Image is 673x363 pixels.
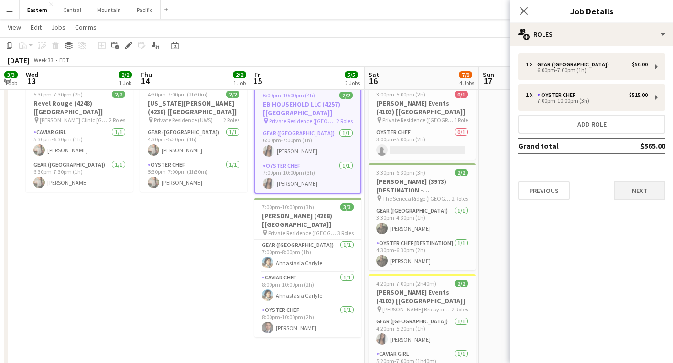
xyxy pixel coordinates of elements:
span: Week 33 [32,56,55,64]
app-card-role: Oyster Chef1/18:00pm-10:00pm (2h)[PERSON_NAME] [254,305,361,337]
div: Oyster Chef [537,92,579,98]
button: Mountain [89,0,129,19]
span: 2/2 [233,71,246,78]
app-job-card: 4:30pm-7:00pm (2h30m)2/2[US_STATE][PERSON_NAME] (4238) [[GEOGRAPHIC_DATA]] Private Residence (UWS... [140,85,247,192]
div: 1 Job [119,79,131,86]
app-job-card: 3:30pm-6:30pm (3h)2/2[PERSON_NAME] (3973) [DESTINATION - [GEOGRAPHIC_DATA], [GEOGRAPHIC_DATA]] Th... [369,163,476,270]
span: The Seneca Ridge ([GEOGRAPHIC_DATA], [GEOGRAPHIC_DATA]) [382,195,452,202]
div: 6:00pm-7:00pm (1h) [526,68,648,73]
span: 3 Roles [337,229,354,236]
span: 14 [139,75,152,86]
td: $565.00 [609,138,665,153]
span: Sun [483,70,494,79]
span: Sat [369,70,379,79]
span: 2/2 [112,91,125,98]
app-card-role: Caviar Chef1/18:00pm-10:00pm (2h)Ahnastasia Carlyle [254,272,361,305]
span: Private Residence ([GEOGRAPHIC_DATA], [GEOGRAPHIC_DATA]) [269,117,336,125]
button: Central [55,0,89,19]
span: Jobs [51,23,65,32]
td: Grand total [518,138,609,153]
span: [PERSON_NAME] Clinic [GEOGRAPHIC_DATA] [40,117,109,124]
span: 17 [481,75,494,86]
app-card-role: Gear ([GEOGRAPHIC_DATA])1/14:20pm-5:20pm (1h)[PERSON_NAME] [369,316,476,349]
span: Edit [31,23,42,32]
a: Comms [71,21,100,33]
div: Roles [510,23,673,46]
span: Private Residence ([GEOGRAPHIC_DATA], [GEOGRAPHIC_DATA]) [382,117,454,124]
span: 6:00pm-10:00pm (4h) [263,92,315,99]
span: 2/2 [226,91,239,98]
app-job-card: 6:00pm-10:00pm (4h)2/2EB HOUSEHOLD LLC (4257) [[GEOGRAPHIC_DATA]] Private Residence ([GEOGRAPHIC_... [254,85,361,194]
app-job-card: 5:30pm-7:30pm (2h)2/2Revel Rouge (4248) [[GEOGRAPHIC_DATA]] [PERSON_NAME] Clinic [GEOGRAPHIC_DATA... [26,85,133,192]
h3: [PERSON_NAME] Events (4103) [[GEOGRAPHIC_DATA]] [369,288,476,305]
app-card-role: Oyster Chef1/17:00pm-10:00pm (3h)[PERSON_NAME] [255,160,360,193]
span: 2/2 [119,71,132,78]
span: 3:00pm-5:00pm (2h) [376,91,425,98]
span: View [8,23,21,32]
a: Edit [27,21,45,33]
button: Pacific [129,0,161,19]
div: 1 Job [233,79,246,86]
span: 2/2 [455,169,468,176]
div: 7:00pm-10:00pm (3h)3/3[PERSON_NAME] (4268) [[GEOGRAPHIC_DATA]] Private Residence ([GEOGRAPHIC_DAT... [254,198,361,337]
span: 2 Roles [223,117,239,124]
span: 2 Roles [452,306,468,313]
app-card-role: Caviar Girl1/15:30pm-6:30pm (1h)[PERSON_NAME] [26,127,133,160]
button: Add role [518,115,665,134]
span: Private Residence ([GEOGRAPHIC_DATA], [GEOGRAPHIC_DATA]) [268,229,337,236]
span: 3:30pm-6:30pm (3h) [376,169,425,176]
div: 7:00pm-10:00pm (3h) [526,98,648,103]
app-card-role: Gear ([GEOGRAPHIC_DATA])1/13:30pm-4:30pm (1h)[PERSON_NAME] [369,205,476,238]
span: Wed [26,70,38,79]
div: $50.00 [632,61,648,68]
span: Private Residence (UWS) [154,117,213,124]
span: 1 Role [454,117,468,124]
div: 4 Jobs [459,79,474,86]
app-card-role: Gear ([GEOGRAPHIC_DATA])1/16:00pm-7:00pm (1h)[PERSON_NAME] [255,128,360,160]
span: 13 [24,75,38,86]
span: 2 Roles [336,117,353,125]
div: [DATE] [8,55,30,65]
span: 3/3 [4,71,18,78]
div: EDT [59,56,69,64]
app-card-role: Oyster Chef [DESTINATION]1/14:30pm-6:30pm (2h)[PERSON_NAME] [369,238,476,270]
app-job-card: 3:00pm-5:00pm (2h)0/1[PERSON_NAME] Events (4103) [[GEOGRAPHIC_DATA]] Private Residence ([GEOGRAPH... [369,85,476,160]
span: 2 Roles [109,117,125,124]
h3: [PERSON_NAME] Events (4103) [[GEOGRAPHIC_DATA]] [369,99,476,116]
div: 1 x [526,61,537,68]
button: Next [614,181,665,200]
span: 4:20pm-7:00pm (2h40m) [376,280,436,287]
span: 15 [253,75,262,86]
span: Comms [75,23,97,32]
div: 1 x [526,92,537,98]
span: 7:00pm-10:00pm (3h) [262,203,314,211]
span: Fri [254,70,262,79]
span: Thu [140,70,152,79]
a: View [4,21,25,33]
div: Gear ([GEOGRAPHIC_DATA]) [537,61,613,68]
span: 7/8 [459,71,472,78]
span: [PERSON_NAME] Brickyards ([GEOGRAPHIC_DATA], [GEOGRAPHIC_DATA]) [382,306,452,313]
span: 16 [367,75,379,86]
span: 3/3 [340,203,354,211]
span: 5/5 [345,71,358,78]
button: Previous [518,181,570,200]
app-card-role: Oyster Chef0/13:00pm-5:00pm (2h) [369,127,476,160]
a: Jobs [47,21,69,33]
app-card-role: Oyster Chef1/15:30pm-7:00pm (1h30m)[PERSON_NAME] [140,160,247,192]
button: Eastern [20,0,55,19]
app-card-role: Gear ([GEOGRAPHIC_DATA])1/17:00pm-8:00pm (1h)Ahnastasia Carlyle [254,240,361,272]
span: 2 Roles [452,195,468,202]
h3: [PERSON_NAME] (3973) [DESTINATION - [GEOGRAPHIC_DATA], [GEOGRAPHIC_DATA]] [369,177,476,194]
app-card-role: Gear ([GEOGRAPHIC_DATA])1/14:30pm-5:30pm (1h)[PERSON_NAME] [140,127,247,160]
h3: Job Details [510,5,673,17]
span: 0/1 [455,91,468,98]
span: 5:30pm-7:30pm (2h) [33,91,83,98]
h3: Revel Rouge (4248) [[GEOGRAPHIC_DATA]] [26,99,133,116]
span: 4:30pm-7:00pm (2h30m) [148,91,208,98]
